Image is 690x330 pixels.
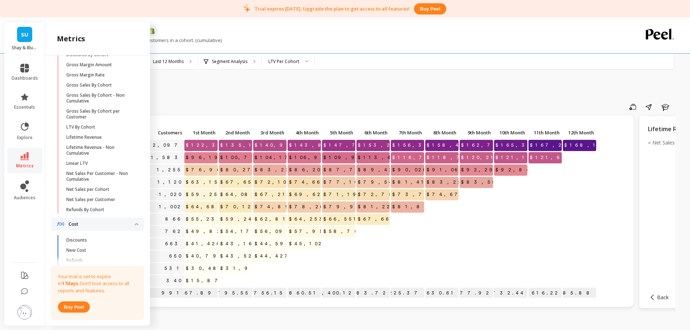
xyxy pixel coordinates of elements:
[494,288,527,298] p: $132,732.44
[322,177,380,188] span: $77,108.06
[149,28,155,34] img: api.shopify.svg
[564,130,594,135] span: 12th Month
[356,164,420,175] span: $89,423.13
[288,164,344,175] span: $86,208.66
[255,130,284,135] span: 3rd Month
[528,152,589,163] span: $121,656.72
[288,238,341,249] span: $45,102.85
[649,294,669,301] button: Back
[287,128,322,139] div: Toggle SortBy
[356,128,390,138] p: 6th Month
[425,140,491,151] span: $158,453.95
[58,273,137,295] p: Your trial is set to expire in Don’t lose access to all reports and features.
[219,189,274,200] span: $64,083.06
[58,301,90,313] button: Buy peel
[253,164,316,175] span: $83,229.92
[57,34,85,44] h2: metrics
[151,140,184,151] a: 2,097
[425,128,459,138] p: 8th Month
[322,128,355,138] p: 5th Month
[288,288,321,298] p: $90,860.51
[253,226,306,237] span: $56,096.10
[219,214,275,225] span: $59,242.09
[391,164,442,175] span: $90,020.12
[253,251,307,262] span: $44,427.24
[156,177,184,188] a: 1,120
[391,140,449,151] span: $156,364.05
[253,177,309,188] span: $72,100.13
[219,128,252,138] p: 2nd Month
[288,189,345,200] span: $69,622.57
[528,128,562,138] p: 11th Month
[356,152,423,163] span: $113,456.77
[425,152,497,163] span: $118,758.77
[66,207,104,213] p: Refunds By Cohort
[66,197,115,202] p: Net Sales per Customer
[253,288,287,298] p: $85,756.15
[253,140,315,151] span: $140,943.55
[164,226,184,237] a: 762
[356,177,414,188] span: $79,545.62
[322,164,384,175] span: $87,720.28
[425,177,484,188] span: $83,228.05
[66,247,86,253] p: New Cost
[460,152,523,163] span: $120,218.91
[220,130,250,135] span: 2nd Month
[253,128,287,139] div: Toggle SortBy
[158,189,184,200] a: 1,020
[153,59,184,64] p: Last 12 Months
[12,75,38,81] span: dashboards
[66,237,87,243] p: Discounts
[141,128,184,138] p: Customers
[17,305,32,319] img: profile picture
[66,160,88,166] p: Linear LTV
[391,288,424,298] p: $108,225.37
[322,288,355,298] p: $96,400.12
[460,164,520,175] span: $92,295.82
[391,189,457,200] span: $73,723.49
[494,140,557,151] span: $165,352.57
[288,226,347,237] span: $57,950.13
[184,214,244,225] span: $55,239.34
[219,152,282,163] span: $100,793.46
[460,177,520,188] span: $83,508.30
[461,130,491,135] span: 9th Month
[391,201,452,212] span: $81,864.28
[219,238,275,249] span: $43,160.86
[358,130,388,135] span: 6th Month
[14,104,35,110] span: essentials
[288,128,321,138] p: 4th Month
[184,152,244,163] span: $96,190.18
[322,214,374,225] span: $66,551.24
[66,124,95,130] p: LTV By Cohort
[212,59,247,64] p: Segment Analysis
[218,128,253,139] div: Toggle SortBy
[184,238,239,249] span: $41,426.36
[66,92,135,104] p: Gross Sales By Cohort - Non Cumulative
[253,189,310,200] span: $67,216.08
[288,152,356,163] span: $106,991.79
[168,251,184,262] a: 650
[288,201,347,212] span: $78,261.90
[530,130,560,135] span: 11th Month
[459,128,494,139] div: Toggle SortBy
[141,128,175,139] div: Toggle SortBy
[219,201,273,212] span: $70,121.16
[66,258,83,263] p: Refunds
[322,128,356,139] div: Toggle SortBy
[460,288,493,298] p: $122,377.92
[184,251,246,262] span: $40,795.39
[219,288,252,298] p: $79,795.55
[142,130,182,135] span: Customers
[66,72,105,78] p: Gross Margin Rate
[184,128,218,139] div: Toggle SortBy
[268,58,299,65] div: LTV Per Cohort
[356,288,390,298] p: $102,483.72
[425,189,491,200] span: $74,673.79
[390,128,425,139] div: Toggle SortBy
[425,128,459,139] div: Toggle SortBy
[391,152,463,163] span: $116,773.37
[163,263,184,274] a: 531
[184,288,218,298] p: $72,567.89
[356,201,411,212] span: $81,222.44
